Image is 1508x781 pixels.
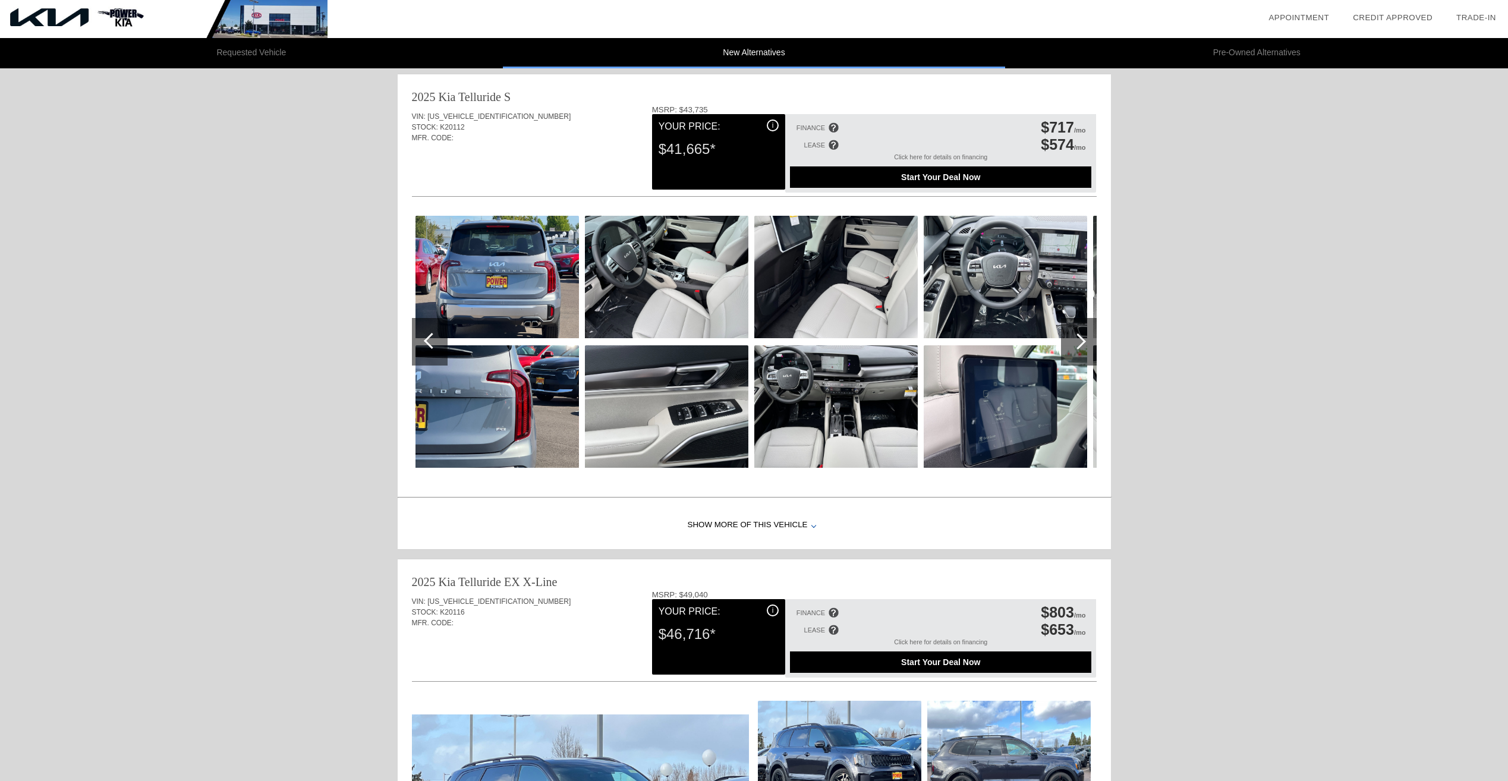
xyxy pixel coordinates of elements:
[504,574,557,590] div: EX X-Line
[415,216,579,338] img: adf2aeb9034a41dfa8d3f1856ad4c0d1.jpg
[805,172,1076,182] span: Start Your Deal Now
[1456,13,1496,22] a: Trade-In
[427,597,571,606] span: [US_VEHICLE_IDENTIFICATION_NUMBER]
[503,38,1006,68] li: New Alternatives
[1041,119,1085,136] div: /mo
[796,124,825,131] div: FINANCE
[659,604,779,619] div: Your Price:
[427,112,571,121] span: [US_VEHICLE_IDENTIFICATION_NUMBER]
[790,153,1091,166] div: Click here for details on financing
[1268,13,1329,22] a: Appointment
[1041,604,1085,621] div: /mo
[585,345,748,468] img: 13f287c167154bf5887368a2495207fc.jpg
[412,112,426,121] span: VIN:
[412,134,454,142] span: MFR. CODE:
[412,619,454,627] span: MFR. CODE:
[398,502,1111,549] div: Show More of this Vehicle
[754,216,918,338] img: 54f470dce8164aa19534020a8975dc7a.jpg
[924,345,1087,468] img: 939c26ccf5874016a3663128bb98ef23.jpg
[652,590,1097,599] div: MSRP: $49,040
[659,134,779,165] div: $41,665*
[412,608,438,616] span: STOCK:
[440,123,464,131] span: K20112
[767,119,779,131] div: i
[796,609,825,616] div: FINANCE
[412,89,501,105] div: 2025 Kia Telluride
[1041,621,1085,638] div: /mo
[412,161,1097,180] div: Quoted on [DATE] 2:46:32 PM
[1041,136,1085,153] div: /mo
[1041,136,1074,153] span: $574
[412,123,438,131] span: STOCK:
[415,345,579,468] img: 363f0b17b0d546c39f0b5624b85e0b72.jpg
[804,626,825,634] div: LEASE
[440,608,464,616] span: K20116
[924,216,1087,338] img: fa145f6414f14c12bbf880d9d7d7593f.jpg
[1041,621,1074,638] span: $653
[659,619,779,650] div: $46,716*
[805,657,1076,667] span: Start Your Deal Now
[1353,13,1433,22] a: Credit Approved
[412,574,501,590] div: 2025 Kia Telluride
[412,597,426,606] span: VIN:
[1005,38,1508,68] li: Pre-Owned Alternatives
[1093,345,1257,468] img: 09ea23229d434e3ca682ff41a9746ac1.jpg
[754,345,918,468] img: 918f3eb0860144458536452b32a21750.jpg
[585,216,748,338] img: 99c52e4fc42e4bd9801497cd555a0843.jpg
[1041,119,1074,136] span: $717
[1093,216,1257,338] img: 846c86dfc0a343c39a64896f3d922bbf.jpg
[412,646,1097,665] div: Quoted on [DATE] 2:46:32 PM
[804,141,825,149] div: LEASE
[790,638,1091,651] div: Click here for details on financing
[504,89,511,105] div: S
[659,119,779,134] div: Your Price:
[1041,604,1074,621] span: $803
[652,105,1097,114] div: MSRP: $43,735
[767,604,779,616] div: i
